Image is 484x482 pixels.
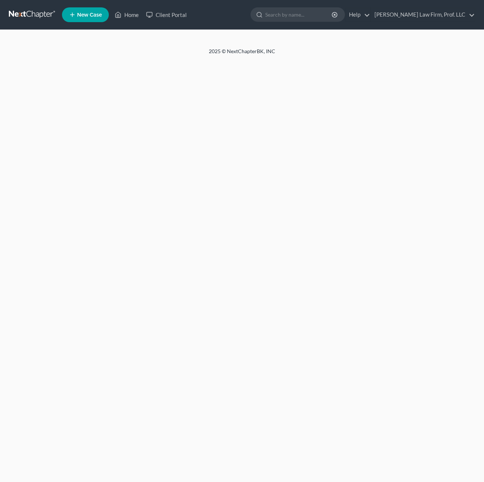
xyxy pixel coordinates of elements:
div: 2025 © NextChapterBK, INC [32,48,452,61]
a: Help [345,8,370,21]
a: [PERSON_NAME] Law Firm, Prof. LLC [371,8,475,21]
span: New Case [77,12,102,18]
input: Search by name... [265,8,333,21]
a: Home [111,8,142,21]
a: Client Portal [142,8,190,21]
